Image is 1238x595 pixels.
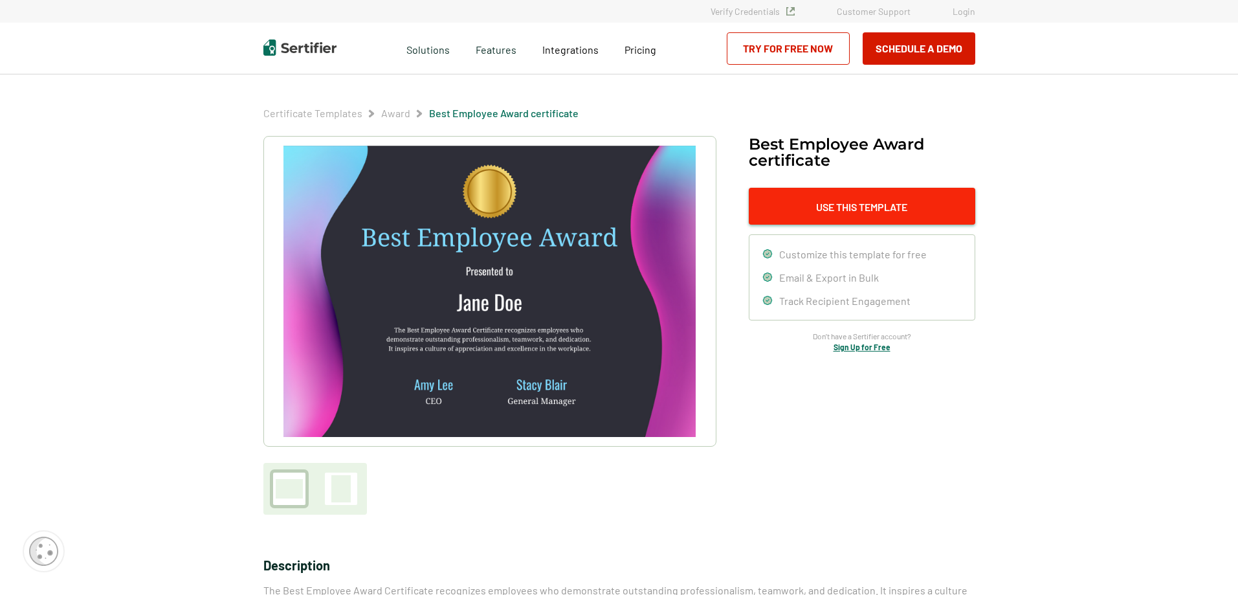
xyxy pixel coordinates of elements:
span: Best Employee Award certificate​ [429,107,579,120]
span: Don’t have a Sertifier account? [813,330,911,342]
a: Verify Credentials [711,6,795,17]
a: Try for Free Now [727,32,850,65]
a: Pricing [625,40,656,56]
span: Features [476,40,516,56]
img: Best Employee Award certificate​ [283,146,695,437]
span: Customize this template for free [779,248,927,260]
span: Solutions [406,40,450,56]
a: Best Employee Award certificate​ [429,107,579,119]
a: Integrations [542,40,599,56]
h1: Best Employee Award certificate​ [749,136,975,168]
img: Verified [786,7,795,16]
a: Login [953,6,975,17]
span: Description [263,557,330,573]
a: Sign Up for Free [834,342,890,352]
img: Sertifier | Digital Credentialing Platform [263,39,337,56]
div: Breadcrumb [263,107,579,120]
span: Pricing [625,43,656,56]
button: Schedule a Demo [863,32,975,65]
button: Use This Template [749,188,975,225]
iframe: Chat Widget [1173,533,1238,595]
a: Customer Support [837,6,911,17]
span: Award [381,107,410,120]
span: Integrations [542,43,599,56]
a: Award [381,107,410,119]
img: Cookie Popup Icon [29,537,58,566]
a: Certificate Templates [263,107,362,119]
span: Certificate Templates [263,107,362,120]
span: Email & Export in Bulk [779,271,879,284]
span: Track Recipient Engagement [779,295,911,307]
